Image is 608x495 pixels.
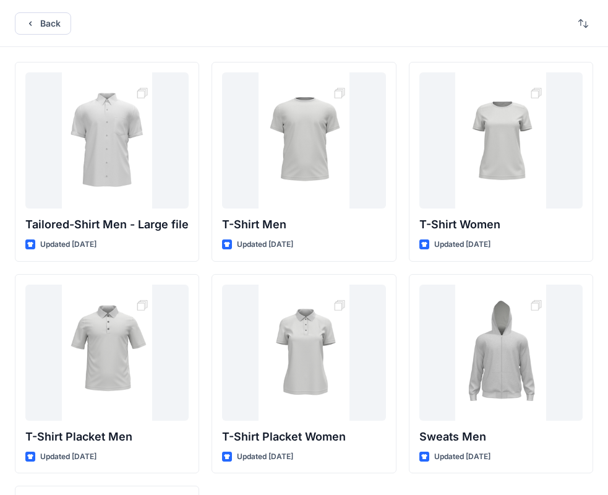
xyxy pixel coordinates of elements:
[25,285,189,421] a: T-Shirt Placket Men
[237,238,293,251] p: Updated [DATE]
[222,285,385,421] a: T-Shirt Placket Women
[15,12,71,35] button: Back
[222,216,385,233] p: T-Shirt Men
[25,428,189,445] p: T-Shirt Placket Men
[25,72,189,209] a: Tailored-Shirt Men - Large file
[419,216,583,233] p: T-Shirt Women
[419,285,583,421] a: Sweats Men
[40,450,96,463] p: Updated [DATE]
[237,450,293,463] p: Updated [DATE]
[434,450,490,463] p: Updated [DATE]
[419,72,583,209] a: T-Shirt Women
[419,428,583,445] p: Sweats Men
[25,216,189,233] p: Tailored-Shirt Men - Large file
[222,72,385,209] a: T-Shirt Men
[434,238,490,251] p: Updated [DATE]
[222,428,385,445] p: T-Shirt Placket Women
[40,238,96,251] p: Updated [DATE]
